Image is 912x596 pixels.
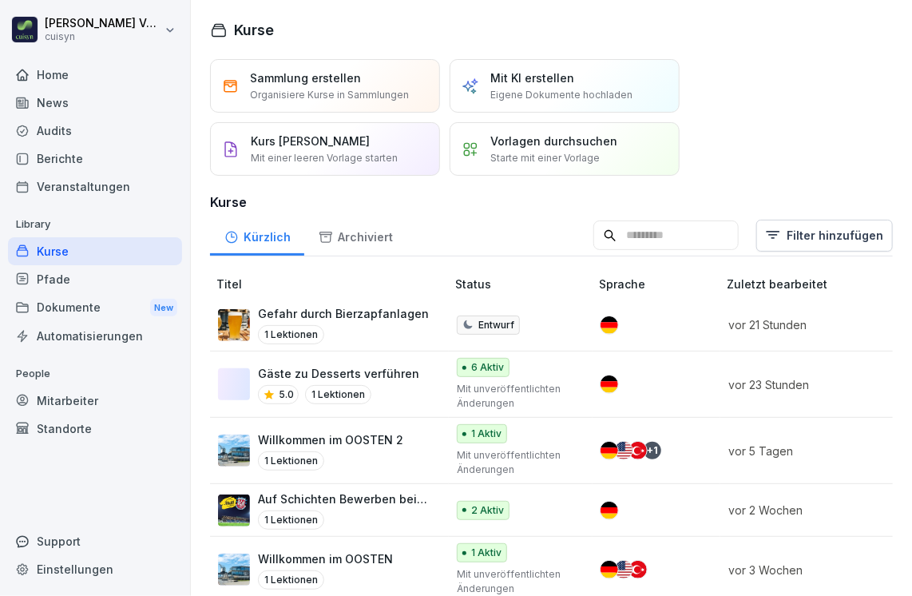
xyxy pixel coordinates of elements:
img: vko4dyk4lnfa1fwbu5ui5jwj.png [218,495,250,526]
p: Kurs [PERSON_NAME] [251,133,370,149]
p: Mit unveröffentlichten Änderungen [457,382,573,411]
a: DokumenteNew [8,293,182,323]
div: New [150,299,177,317]
a: Automatisierungen [8,322,182,350]
p: vor 23 Stunden [728,376,891,393]
a: Standorte [8,415,182,443]
img: de.svg [601,316,618,334]
p: Sprache [599,276,720,292]
p: 6 Aktiv [471,360,504,375]
p: Status [455,276,593,292]
img: tr.svg [629,561,647,578]
div: + 1 [644,442,661,459]
p: 1 Lektionen [258,451,324,471]
a: News [8,89,182,117]
p: vor 21 Stunden [728,316,891,333]
p: 5.0 [279,387,294,402]
img: de.svg [601,502,618,519]
p: Willkommen im OOSTEN [258,550,393,567]
p: Eigene Dokumente hochladen [490,88,632,102]
p: People [8,361,182,387]
a: Mitarbeiter [8,387,182,415]
p: 1 Lektionen [258,511,324,530]
p: Vorlagen durchsuchen [490,133,617,149]
p: 1 Aktiv [471,427,502,441]
p: vor 5 Tagen [728,443,891,459]
img: tr.svg [629,442,647,459]
p: Auf Schichten Bewerben beim FSV in der E2N App! [258,491,430,507]
p: cuisyn [45,31,161,42]
a: Berichte [8,145,182,173]
p: vor 3 Wochen [728,562,891,578]
p: Mit KI erstellen [490,70,574,86]
p: 1 Lektionen [258,325,324,344]
button: Filter hinzufügen [756,220,893,252]
p: Mit unveröffentlichten Änderungen [457,567,573,596]
a: Audits [8,117,182,145]
h1: Kurse [234,19,274,41]
a: Home [8,61,182,89]
p: Mit einer leeren Vorlage starten [251,151,398,165]
p: 1 Lektionen [258,570,324,590]
p: Entwurf [478,318,514,332]
p: Starte mit einer Vorlage [490,151,600,165]
p: Mit unveröffentlichten Änderungen [457,448,573,477]
p: vor 2 Wochen [728,502,891,519]
p: Organisiere Kurse in Sammlungen [250,88,409,102]
p: Gefahr durch Bierzapfanlagen [258,305,429,322]
img: us.svg [615,561,632,578]
p: Sammlung erstellen [250,70,361,86]
p: Titel [216,276,449,292]
a: Pfade [8,265,182,293]
a: Einstellungen [8,555,182,583]
img: ix1ykoc2zihs2snthutkekki.png [218,435,250,467]
img: de.svg [601,561,618,578]
img: qzbg82cgt8jq7fqwcdf1ej87.png [218,309,250,341]
p: 1 Aktiv [471,546,502,560]
div: Dokumente [8,293,182,323]
img: de.svg [601,442,618,459]
h3: Kurse [210,193,893,212]
p: Library [8,212,182,237]
p: Willkommen im OOSTEN 2 [258,431,403,448]
p: [PERSON_NAME] Völsch [45,17,161,30]
img: de.svg [601,375,618,393]
div: Support [8,527,182,555]
img: us.svg [615,442,632,459]
a: Veranstaltungen [8,173,182,201]
a: Kürzlich [210,215,304,256]
p: 2 Aktiv [471,503,504,518]
p: 1 Lektionen [305,385,371,404]
a: Kurse [8,237,182,265]
img: ix1ykoc2zihs2snthutkekki.png [218,554,250,586]
p: Zuletzt bearbeitet [727,276,910,292]
p: Gäste zu Desserts verführen [258,365,419,382]
a: Archiviert [304,215,406,256]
